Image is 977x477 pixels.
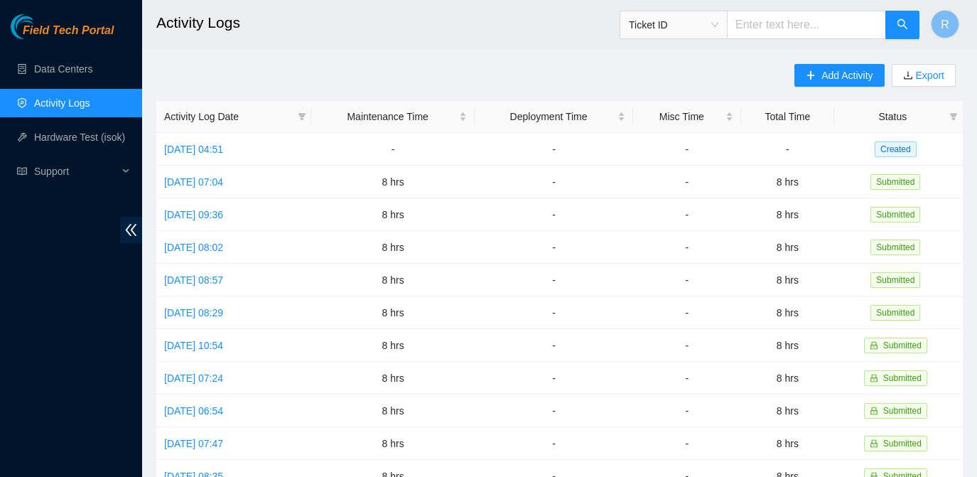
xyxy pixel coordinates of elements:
[883,341,922,350] span: Submitted
[311,395,475,427] td: 8 hrs
[164,438,223,449] a: [DATE] 07:47
[633,264,741,296] td: -
[741,329,834,362] td: 8 hrs
[941,16,949,33] span: R
[120,217,142,243] span: double-left
[931,10,959,38] button: R
[727,11,886,39] input: Enter text here...
[870,407,878,415] span: lock
[741,427,834,460] td: 8 hrs
[164,144,223,155] a: [DATE] 04:51
[883,439,922,449] span: Submitted
[885,11,919,39] button: search
[741,166,834,198] td: 8 hrs
[870,305,920,321] span: Submitted
[629,14,718,36] span: Ticket ID
[892,64,956,87] button: downloadExport
[741,198,834,231] td: 8 hrs
[34,97,90,109] a: Activity Logs
[475,395,632,427] td: -
[870,341,878,350] span: lock
[741,133,834,166] td: -
[164,242,223,253] a: [DATE] 08:02
[741,296,834,329] td: 8 hrs
[295,106,309,127] span: filter
[633,395,741,427] td: -
[475,427,632,460] td: -
[475,362,632,395] td: -
[475,296,632,329] td: -
[870,207,920,223] span: Submitted
[633,362,741,395] td: -
[475,166,632,198] td: -
[870,240,920,255] span: Submitted
[741,395,834,427] td: 8 hrs
[164,176,223,188] a: [DATE] 07:04
[949,112,958,121] span: filter
[897,18,908,32] span: search
[164,209,223,220] a: [DATE] 09:36
[633,329,741,362] td: -
[633,231,741,264] td: -
[311,427,475,460] td: 8 hrs
[17,166,27,176] span: read
[311,198,475,231] td: 8 hrs
[883,406,922,416] span: Submitted
[741,264,834,296] td: 8 hrs
[870,374,878,382] span: lock
[794,64,884,87] button: plusAdd Activity
[311,264,475,296] td: 8 hrs
[311,231,475,264] td: 8 hrs
[475,231,632,264] td: -
[475,264,632,296] td: -
[11,14,72,39] img: Akamai Technologies
[633,198,741,231] td: -
[311,166,475,198] td: 8 hrs
[741,362,834,395] td: 8 hrs
[633,166,741,198] td: -
[164,340,223,351] a: [DATE] 10:54
[806,70,816,82] span: plus
[34,157,118,186] span: Support
[870,174,920,190] span: Submitted
[475,133,632,166] td: -
[311,133,475,166] td: -
[475,329,632,362] td: -
[164,307,223,318] a: [DATE] 08:29
[821,68,873,83] span: Add Activity
[164,405,223,417] a: [DATE] 06:54
[475,198,632,231] td: -
[741,231,834,264] td: 8 hrs
[903,70,913,82] span: download
[913,70,944,81] a: Export
[633,296,741,329] td: -
[883,373,922,383] span: Submitted
[164,109,292,124] span: Activity Log Date
[311,296,475,329] td: 8 hrs
[11,26,114,44] a: Akamai TechnologiesField Tech Portal
[298,112,306,121] span: filter
[311,329,475,362] td: 8 hrs
[875,141,917,157] span: Created
[842,109,944,124] span: Status
[633,427,741,460] td: -
[741,101,834,133] th: Total Time
[311,362,475,395] td: 8 hrs
[164,373,223,384] a: [DATE] 07:24
[34,63,92,75] a: Data Centers
[870,439,878,448] span: lock
[870,272,920,288] span: Submitted
[164,274,223,286] a: [DATE] 08:57
[23,24,114,38] span: Field Tech Portal
[34,132,125,143] a: Hardware Test (isok)
[946,106,961,127] span: filter
[633,133,741,166] td: -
